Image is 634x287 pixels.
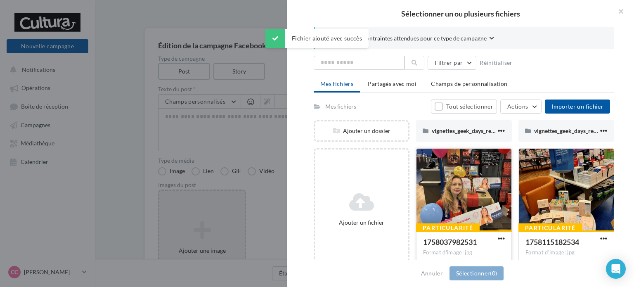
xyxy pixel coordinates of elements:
[545,100,610,114] button: Importer un fichier
[428,56,476,70] button: Filtrer par
[325,102,356,111] div: Mes fichiers
[449,266,504,280] button: Sélectionner(0)
[320,80,353,87] span: Mes fichiers
[416,223,480,232] div: Particularité
[423,249,505,256] div: Format d'image: jpg
[500,100,542,114] button: Actions
[432,127,554,134] span: vignettes_geek_days_rennes_02_2025__venir (1)
[265,29,369,48] div: Fichier ajouté avec succès
[507,103,528,110] span: Actions
[518,223,582,232] div: Particularité
[418,268,446,278] button: Annuler
[328,34,487,43] span: Consulter les contraintes attendues pour ce type de campagne
[490,270,497,277] span: (0)
[431,100,497,114] button: Tout sélectionner
[368,80,416,87] span: Partagés avec moi
[328,34,494,44] button: Consulter les contraintes attendues pour ce type de campagne
[606,259,626,279] div: Open Intercom Messenger
[315,127,408,135] div: Ajouter un dossier
[525,237,579,247] span: 1758115182534
[551,103,603,110] span: Importer un fichier
[318,218,405,227] div: Ajouter un fichier
[300,10,621,17] h2: Sélectionner un ou plusieurs fichiers
[423,237,477,247] span: 1758037982531
[431,80,507,87] span: Champs de personnalisation
[525,249,607,256] div: Format d'image: jpg
[476,58,516,68] button: Réinitialiser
